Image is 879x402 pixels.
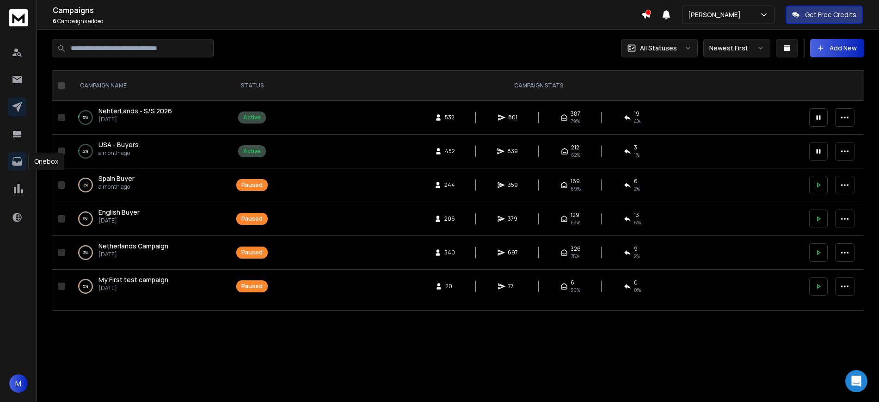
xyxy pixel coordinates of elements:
[571,178,580,185] span: 169
[83,180,88,190] p: 3 %
[243,114,261,121] div: Active
[98,183,135,191] p: a month ago
[98,116,172,123] p: [DATE]
[98,140,139,149] a: USA - Buyers
[69,236,231,270] td: 3%Netherlands Campaign[DATE]
[9,374,28,393] button: M
[83,147,88,156] p: 2 %
[634,144,637,151] span: 3
[634,110,639,118] span: 19
[98,106,172,115] span: NehterLands - S/S 2026
[571,211,579,219] span: 129
[98,275,168,284] a: My First test campaign
[28,153,64,170] div: Onebox
[98,149,139,157] p: a month ago
[273,71,804,101] th: CAMPAIGN STATS
[507,148,518,155] span: 839
[444,215,455,223] span: 206
[69,202,231,236] td: 5%English Buyer[DATE]
[98,208,140,217] a: English Buyer
[508,249,518,256] span: 697
[445,148,455,155] span: 452
[69,71,231,101] th: CAMPAIGN NAME
[98,174,135,183] a: Spain Buyer
[241,249,263,256] div: Paused
[703,39,770,57] button: Newest First
[83,248,88,257] p: 3 %
[241,181,263,189] div: Paused
[53,5,641,16] h1: Campaigns
[571,118,580,125] span: 79 %
[640,43,677,53] p: All Statuses
[634,245,638,253] span: 9
[688,10,744,19] p: [PERSON_NAME]
[444,249,455,256] span: 540
[634,118,640,125] span: 4 %
[508,215,517,223] span: 379
[83,214,88,223] p: 5 %
[444,181,455,189] span: 244
[845,370,867,392] div: Open Intercom Messenger
[571,110,580,118] span: 387
[98,241,168,251] a: Netherlands Campaign
[231,71,273,101] th: STATUS
[83,113,88,122] p: 5 %
[571,279,574,286] span: 6
[571,219,580,226] span: 63 %
[98,241,168,250] span: Netherlands Campaign
[241,283,263,290] div: Paused
[634,211,639,219] span: 13
[243,148,261,155] div: Active
[83,282,88,291] p: 5 %
[445,283,455,290] span: 20
[634,286,641,294] span: 0 %
[786,6,863,24] button: Get Free Credits
[805,10,856,19] p: Get Free Credits
[98,106,172,116] a: NehterLands - S/S 2026
[634,279,638,286] span: 0
[810,39,864,57] button: Add New
[98,275,168,284] span: My First test campaign
[69,270,231,303] td: 5%My First test campaign[DATE]
[445,114,455,121] span: 532
[98,284,168,292] p: [DATE]
[571,253,579,260] span: 75 %
[634,219,641,226] span: 6 %
[69,168,231,202] td: 3%Spain Buyera month ago
[241,215,263,223] div: Paused
[69,135,231,168] td: 2%USA - Buyersa month ago
[571,144,579,151] span: 212
[69,101,231,135] td: 5%NehterLands - S/S 2026[DATE]
[508,114,517,121] span: 801
[98,217,140,224] p: [DATE]
[508,181,518,189] span: 359
[53,18,641,25] p: Campaigns added
[634,253,640,260] span: 2 %
[53,17,56,25] span: 6
[634,151,639,159] span: 1 %
[571,245,581,253] span: 326
[571,151,580,159] span: 62 %
[508,283,517,290] span: 77
[571,286,580,294] span: 30 %
[634,178,638,185] span: 6
[98,251,168,258] p: [DATE]
[571,185,581,192] span: 69 %
[9,9,28,26] img: logo
[634,185,640,192] span: 2 %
